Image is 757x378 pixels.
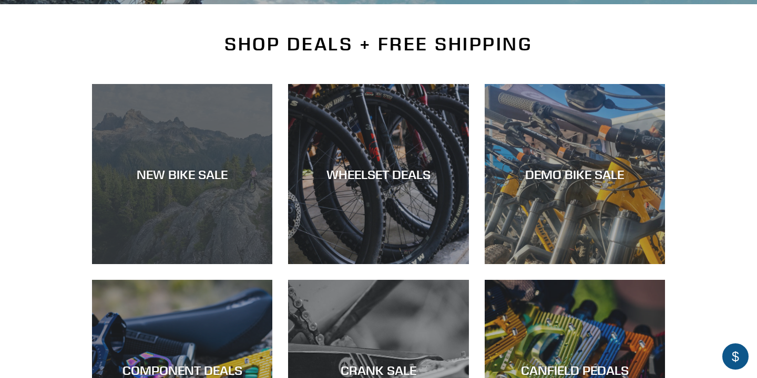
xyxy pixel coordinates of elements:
div: WHEELSET DEALS [288,166,468,182]
a: WHEELSET DEALS [288,84,468,264]
div: CRANK SALE [288,363,468,378]
div: NEW BIKE SALE [92,166,272,182]
div: DEMO BIKE SALE [485,166,665,182]
div: COMPONENT DEALS [92,363,272,378]
div: $ [722,343,749,370]
a: NEW BIKE SALE [92,84,272,264]
a: DEMO BIKE SALE [485,84,665,264]
div: CANFIELD PEDALS [485,363,665,378]
h2: SHOP DEALS + FREE SHIPPING [92,33,665,55]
